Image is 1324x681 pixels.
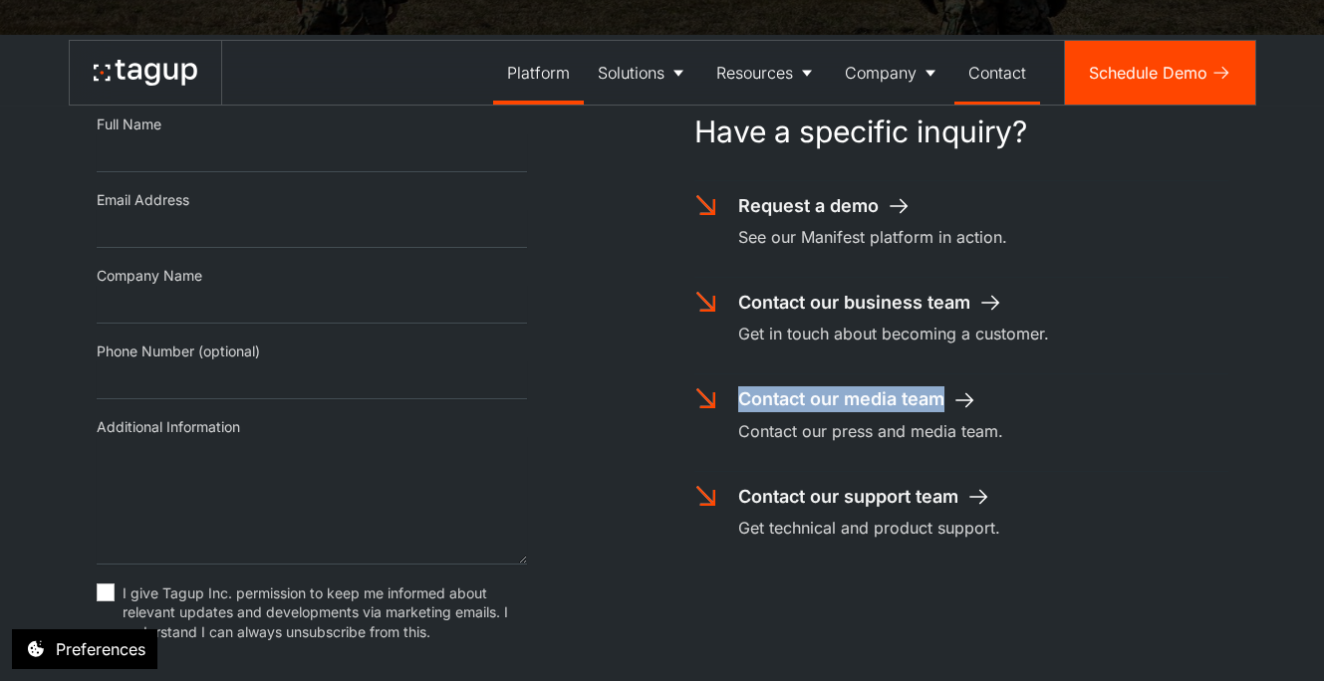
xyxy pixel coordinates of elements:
[738,193,912,219] a: Request a demo
[1065,41,1255,105] a: Schedule Demo
[702,41,831,105] a: Resources
[507,61,570,85] div: Platform
[738,386,977,412] a: Contact our media team
[97,341,527,361] div: Phone Number (optional)
[738,290,970,316] div: Contact our business team
[738,484,958,510] div: Contact our support team
[584,41,702,105] a: Solutions
[493,41,584,105] a: Platform
[738,516,1000,540] div: Get technical and product support.
[968,61,1026,85] div: Contact
[97,114,527,134] div: Full Name
[738,290,1003,316] a: Contact our business team
[716,61,793,85] div: Resources
[738,419,1003,443] div: Contact our press and media team.
[738,225,1007,249] div: See our Manifest platform in action.
[598,61,664,85] div: Solutions
[56,637,145,661] div: Preferences
[738,484,991,510] a: Contact our support team
[738,322,1049,345] div: Get in touch about becoming a customer.
[97,266,527,286] div: Company Name
[845,61,917,85] div: Company
[738,386,944,412] div: Contact our media team
[831,41,954,105] a: Company
[954,41,1040,105] a: Contact
[97,417,527,437] div: Additional Information
[738,193,879,219] div: Request a demo
[97,190,527,210] div: Email Address
[694,114,1228,149] h1: Have a specific inquiry?
[1089,61,1207,85] div: Schedule Demo
[123,583,527,642] span: I give Tagup Inc. permission to keep me informed about relevant updates and developments via mark...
